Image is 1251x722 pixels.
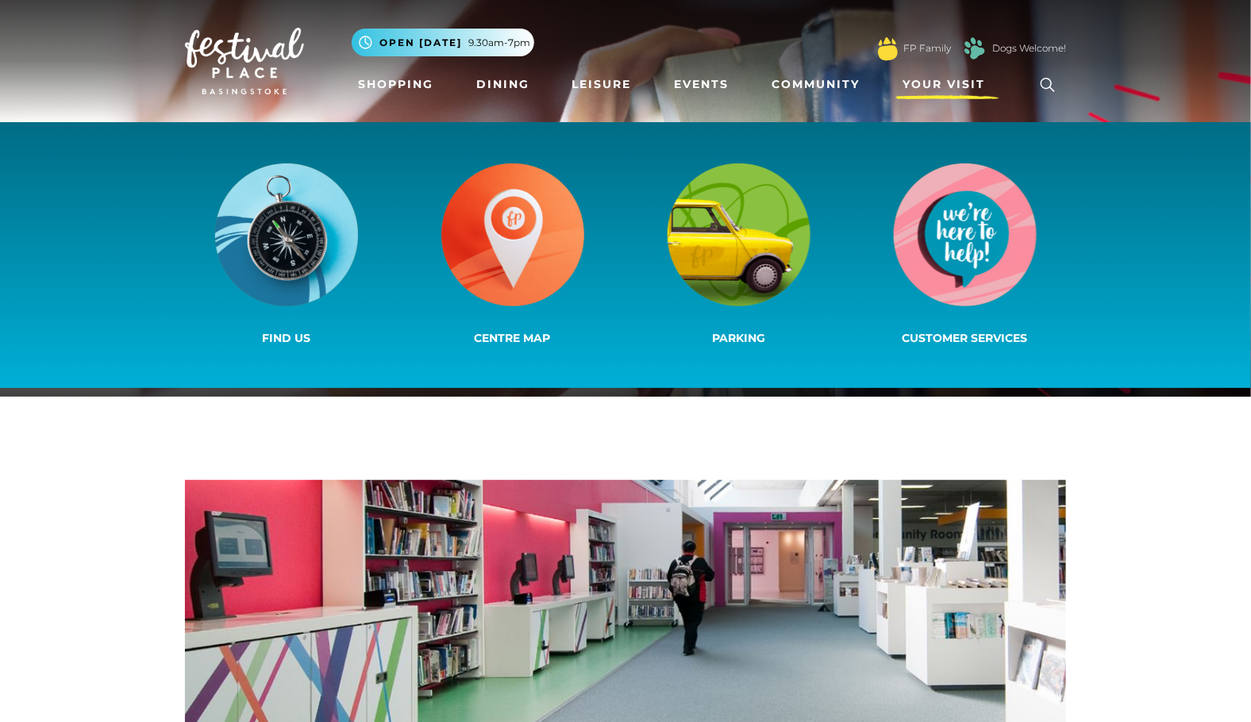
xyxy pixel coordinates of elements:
[468,36,530,50] span: 9.30am-7pm
[992,41,1066,56] a: Dogs Welcome!
[262,331,310,345] span: Find us
[470,70,536,99] a: Dining
[379,36,462,50] span: Open [DATE]
[896,70,999,99] a: Your Visit
[399,160,625,350] a: Centre Map
[185,28,304,94] img: Festival Place Logo
[765,70,866,99] a: Community
[352,29,534,56] button: Open [DATE] 9.30am-7pm
[903,76,985,93] span: Your Visit
[852,160,1078,350] a: Customer Services
[566,70,638,99] a: Leisure
[352,70,440,99] a: Shopping
[173,160,399,350] a: Find us
[903,41,951,56] a: FP Family
[625,160,852,350] a: Parking
[712,331,765,345] span: Parking
[903,331,1028,345] span: Customer Services
[475,331,551,345] span: Centre Map
[668,70,735,99] a: Events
